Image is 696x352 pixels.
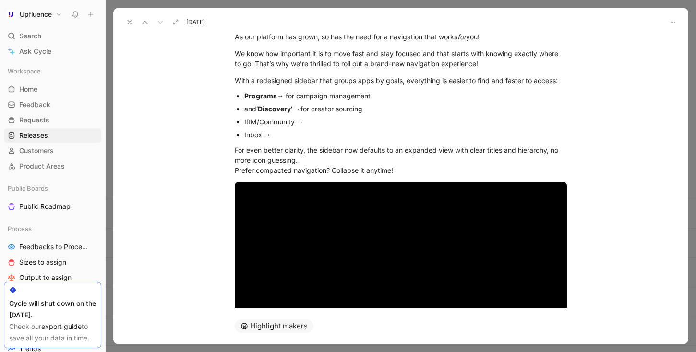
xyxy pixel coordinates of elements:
[256,105,300,113] strong: ‘Discovery’ →
[244,117,567,127] div: IRM/Community →
[4,97,101,112] a: Feedback
[4,8,64,21] button: UpfluenceUpfluence
[244,91,567,101] div: → for campaign management
[4,255,101,269] a: Sizes to assign
[8,224,32,233] span: Process
[4,64,101,78] div: Workspace
[4,44,101,59] a: Ask Cycle
[4,181,101,195] div: Public Boards
[41,322,82,330] a: export guide
[9,298,96,321] div: Cycle will shut down on the [DATE].
[244,130,567,140] div: Inbox →
[19,30,41,42] span: Search
[19,115,49,125] span: Requests
[19,257,66,267] span: Sizes to assign
[235,32,567,42] div: As our platform has grown, so has the need for a navigation that works you!
[19,202,71,211] span: Public Roadmap
[19,242,88,252] span: Feedbacks to Process
[4,82,101,97] a: Home
[9,321,96,344] div: Check our to save all your data in time.
[244,104,567,114] div: and for creator sourcing
[19,100,50,109] span: Feedback
[4,128,101,143] a: Releases
[4,159,101,173] a: Product Areas
[235,75,567,85] div: With a redesigned sidebar that groups apps by goals, everything is easier to find and faster to a...
[19,161,65,171] span: Product Areas
[4,270,101,285] a: Output to assign
[4,199,101,214] a: Public Roadmap
[235,319,313,333] button: Highlight makers
[4,144,101,158] a: Customers
[235,145,567,175] div: For even better clarity, the sidebar now defaults to an expanded view with clear titles and hiera...
[6,10,16,19] img: Upfluence
[19,131,48,140] span: Releases
[457,33,466,41] em: for
[4,181,101,214] div: Public BoardsPublic Roadmap
[4,29,101,43] div: Search
[4,221,101,300] div: ProcessFeedbacks to ProcessSizes to assignOutput to assignBusiness Focus to assign
[19,85,37,94] span: Home
[186,18,205,26] span: [DATE]
[244,92,277,100] strong: Programs
[8,66,41,76] span: Workspace
[19,273,72,282] span: Output to assign
[8,183,48,193] span: Public Boards
[20,10,52,19] h1: Upfluence
[4,221,101,236] div: Process
[4,113,101,127] a: Requests
[235,49,567,69] div: We know how important it is to move fast and stay focused and that starts with knowing exactly wh...
[4,240,101,254] a: Feedbacks to Process
[19,46,51,57] span: Ask Cycle
[19,146,54,156] span: Customers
